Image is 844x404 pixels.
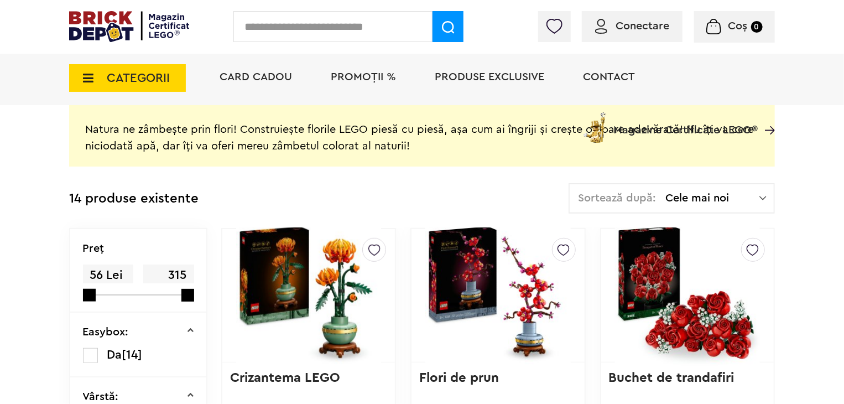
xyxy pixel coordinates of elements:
a: Flori de prun [419,371,499,385]
span: [14] [122,349,143,361]
span: 56 Lei [83,265,133,286]
a: Produse exclusive [435,71,544,82]
img: Buchet de trandafiri [615,218,760,373]
span: CATEGORII [107,72,170,84]
p: Preţ [83,243,105,254]
a: Magazine Certificate LEGO® [758,110,775,121]
span: Magazine Certificate LEGO® [613,110,758,136]
img: Flori de prun [425,218,570,373]
span: Sortează după: [578,193,656,204]
img: Crizantema LEGO [236,218,381,373]
div: 14 produse existente [69,183,199,215]
p: Easybox: [83,327,129,338]
span: 315 Lei [143,265,194,301]
a: Contact [583,71,635,82]
span: Conectare [616,20,669,32]
a: PROMOȚII % [331,71,396,82]
span: Da [107,349,122,361]
a: Card Cadou [220,71,292,82]
p: Vârstă: [83,391,119,402]
span: Cele mai noi [665,193,759,204]
span: Coș [728,20,748,32]
small: 0 [751,21,763,33]
a: Buchet de trandafiri [609,371,734,385]
a: Conectare [595,20,669,32]
a: Crizantema LEGO [230,371,340,385]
